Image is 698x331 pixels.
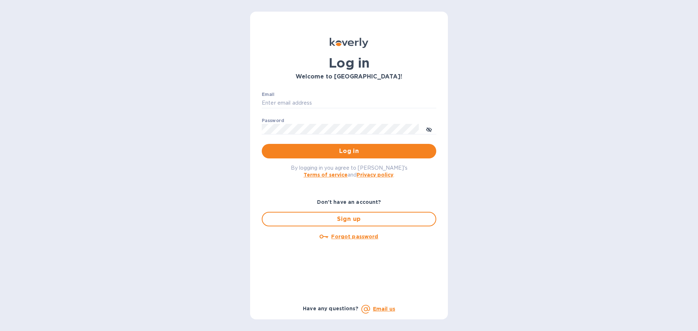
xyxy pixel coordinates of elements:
[291,165,408,178] span: By logging in you agree to [PERSON_NAME]'s and .
[268,215,430,223] span: Sign up
[262,98,436,109] input: Enter email address
[331,234,378,239] u: Forgot password
[262,55,436,70] h1: Log in
[262,118,284,123] label: Password
[262,92,274,97] label: Email
[262,212,436,226] button: Sign up
[422,122,436,136] button: toggle password visibility
[262,144,436,158] button: Log in
[357,172,393,178] a: Privacy policy
[303,306,358,311] b: Have any questions?
[262,73,436,80] h3: Welcome to [GEOGRAPHIC_DATA]!
[373,306,395,312] a: Email us
[268,147,430,156] span: Log in
[304,172,348,178] a: Terms of service
[317,199,381,205] b: Don't have an account?
[330,38,368,48] img: Koverly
